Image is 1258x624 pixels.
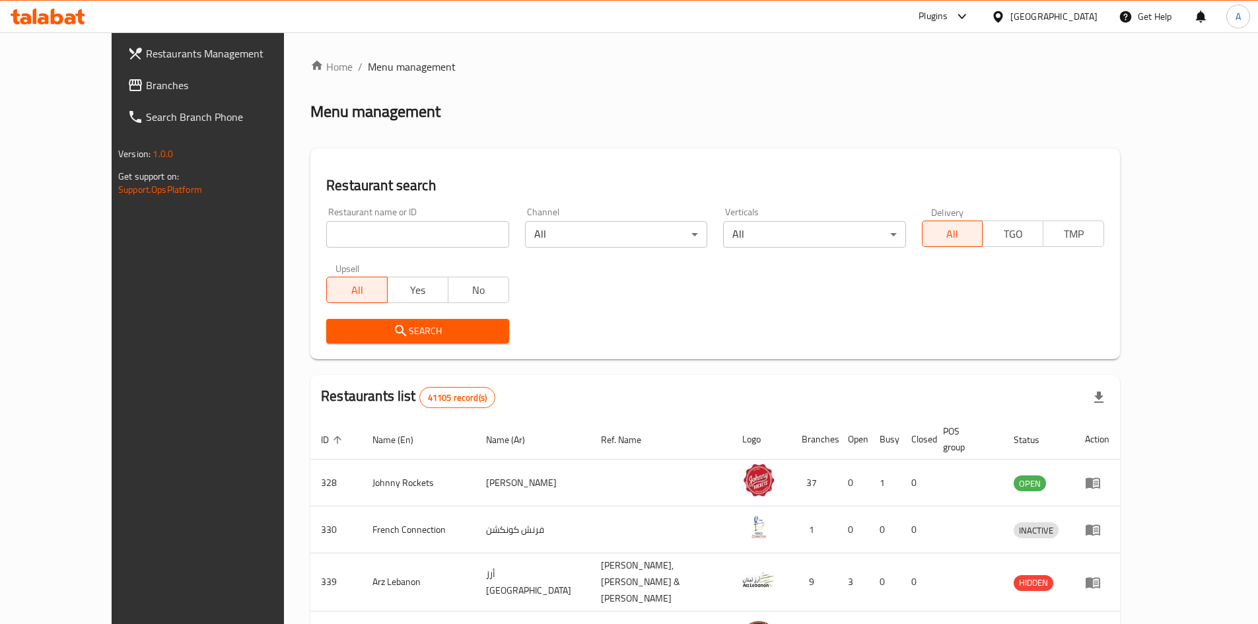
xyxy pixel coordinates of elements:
td: 0 [901,460,932,506]
span: HIDDEN [1014,575,1053,590]
nav: breadcrumb [310,59,1120,75]
span: A [1236,9,1241,24]
td: 0 [869,506,901,553]
div: OPEN [1014,475,1046,491]
td: 0 [837,506,869,553]
div: [GEOGRAPHIC_DATA] [1010,9,1098,24]
span: Yes [393,281,443,300]
input: Search for restaurant name or ID.. [326,221,508,248]
button: TGO [982,221,1043,247]
td: 328 [310,460,362,506]
td: 0 [837,460,869,506]
td: فرنش كونكشن [475,506,590,553]
div: Total records count [419,387,495,408]
span: Name (Ar) [486,432,542,448]
th: Closed [901,419,932,460]
a: Branches [117,69,322,101]
span: All [332,281,382,300]
span: Version: [118,145,151,162]
button: Yes [387,277,448,303]
td: 0 [869,553,901,611]
div: Export file [1083,382,1115,413]
li: / [358,59,363,75]
span: All [928,225,978,244]
td: 1 [791,506,837,553]
th: Open [837,419,869,460]
span: 1.0.0 [153,145,173,162]
button: All [922,221,983,247]
th: Action [1074,419,1120,460]
td: أرز [GEOGRAPHIC_DATA] [475,553,590,611]
span: Search Branch Phone [146,109,311,125]
span: INACTIVE [1014,523,1059,538]
img: Johnny Rockets [742,464,775,497]
h2: Restaurants list [321,386,495,408]
span: TGO [988,225,1038,244]
span: Restaurants Management [146,46,311,61]
button: No [448,277,509,303]
a: Home [310,59,353,75]
div: HIDDEN [1014,575,1053,591]
h2: Menu management [310,101,440,122]
div: All [525,221,707,248]
div: Plugins [919,9,948,24]
a: Restaurants Management [117,38,322,69]
td: [PERSON_NAME],[PERSON_NAME] & [PERSON_NAME] [590,553,732,611]
span: ID [321,432,346,448]
button: TMP [1043,221,1104,247]
td: Johnny Rockets [362,460,475,506]
div: Menu [1085,574,1109,590]
span: 41105 record(s) [420,392,495,404]
div: Menu [1085,475,1109,491]
div: All [723,221,905,248]
td: Arz Lebanon [362,553,475,611]
td: 330 [310,506,362,553]
span: No [454,281,504,300]
a: Support.OpsPlatform [118,181,202,198]
span: Ref. Name [601,432,658,448]
div: Menu [1085,522,1109,537]
a: Search Branch Phone [117,101,322,133]
td: 37 [791,460,837,506]
td: 3 [837,553,869,611]
th: Logo [732,419,791,460]
span: OPEN [1014,476,1046,491]
span: Branches [146,77,311,93]
span: Get support on: [118,168,179,185]
label: Delivery [931,207,964,217]
img: French Connection [742,510,775,543]
span: Menu management [368,59,456,75]
td: 0 [901,553,932,611]
td: 0 [901,506,932,553]
th: Busy [869,419,901,460]
td: 339 [310,553,362,611]
span: Search [337,323,498,339]
td: [PERSON_NAME] [475,460,590,506]
div: INACTIVE [1014,522,1059,538]
td: 9 [791,553,837,611]
span: Name (En) [372,432,431,448]
span: TMP [1049,225,1099,244]
span: Status [1014,432,1057,448]
span: POS group [943,423,987,455]
th: Branches [791,419,837,460]
label: Upsell [335,263,360,273]
button: All [326,277,388,303]
td: 1 [869,460,901,506]
td: French Connection [362,506,475,553]
button: Search [326,319,508,343]
h2: Restaurant search [326,176,1104,195]
img: Arz Lebanon [742,563,775,596]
